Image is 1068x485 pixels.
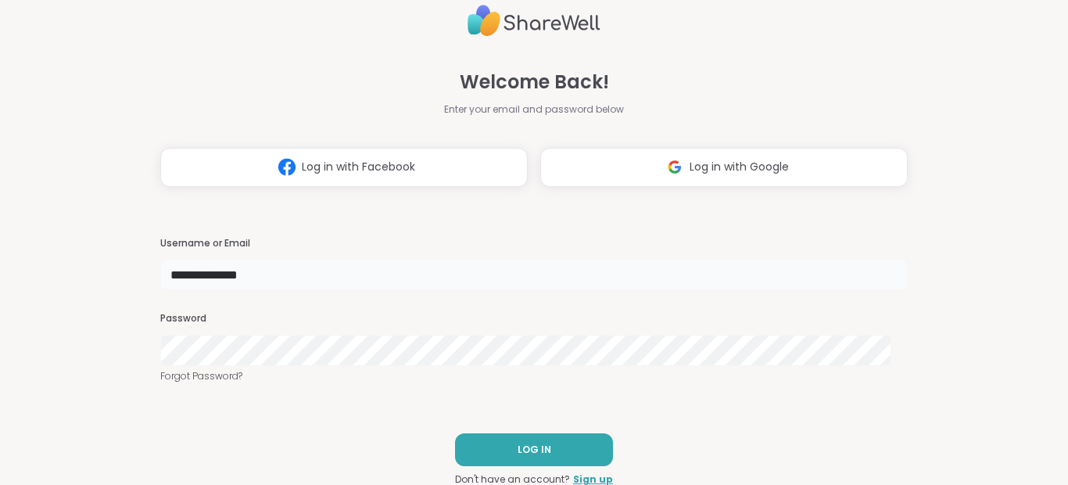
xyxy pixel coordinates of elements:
[518,443,551,457] span: LOG IN
[160,148,528,187] button: Log in with Facebook
[455,433,613,466] button: LOG IN
[460,68,609,96] span: Welcome Back!
[160,369,908,383] a: Forgot Password?
[690,159,789,175] span: Log in with Google
[160,237,908,250] h3: Username or Email
[660,153,690,181] img: ShareWell Logomark
[302,159,415,175] span: Log in with Facebook
[444,102,624,117] span: Enter your email and password below
[160,312,908,325] h3: Password
[272,153,302,181] img: ShareWell Logomark
[540,148,908,187] button: Log in with Google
